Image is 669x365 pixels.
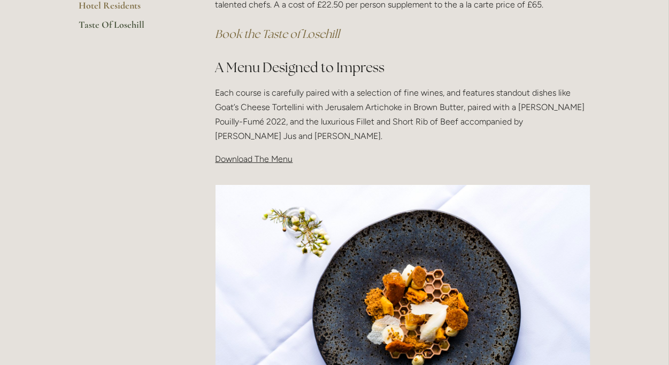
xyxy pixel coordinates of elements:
[216,58,590,77] h2: A Menu Designed to Impress
[216,27,340,41] a: Book the Taste of Losehill
[79,19,181,38] a: Taste Of Losehill
[216,86,590,144] p: Each course is carefully paired with a selection of fine wines, and features standout dishes like...
[216,154,293,164] span: Download The Menu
